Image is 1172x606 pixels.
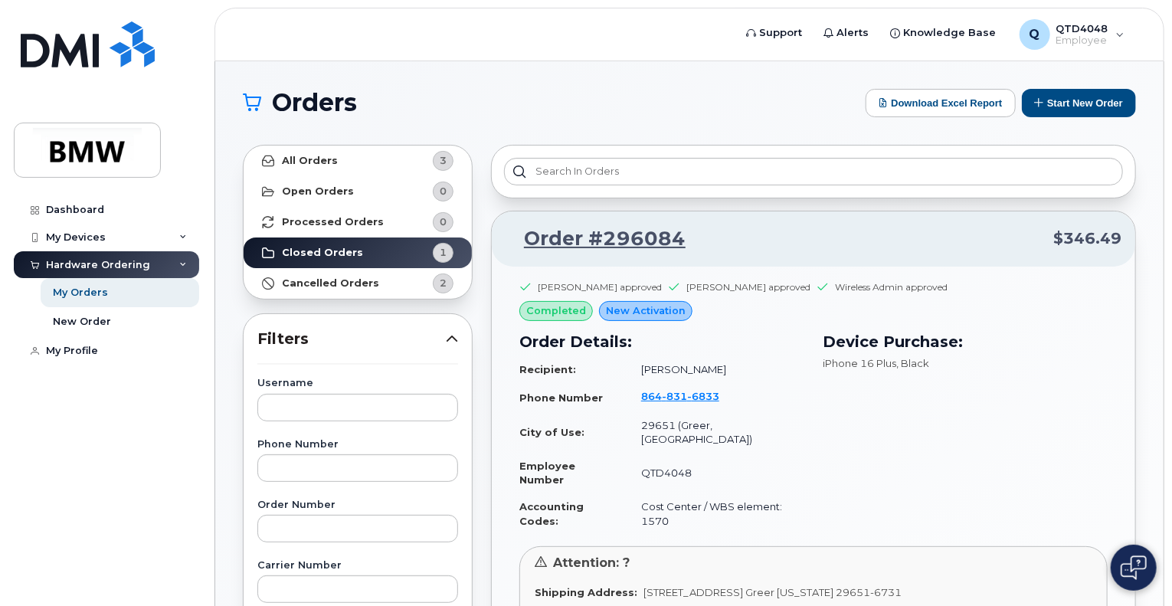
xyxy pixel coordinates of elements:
strong: Shipping Address: [535,586,637,598]
td: 29651 (Greer, [GEOGRAPHIC_DATA]) [627,412,804,453]
span: 2 [440,276,447,290]
span: , Black [896,357,929,369]
strong: Phone Number [519,391,603,404]
label: Carrier Number [257,561,458,571]
strong: Accounting Codes: [519,500,584,527]
button: Download Excel Report [866,89,1016,117]
span: 0 [440,184,447,198]
a: Cancelled Orders2 [244,268,472,299]
a: Open Orders0 [244,176,472,207]
strong: All Orders [282,155,338,167]
span: 0 [440,215,447,229]
strong: Recipient: [519,363,576,375]
span: 864 [641,390,719,402]
span: $346.49 [1053,228,1121,250]
span: 1 [440,245,447,260]
label: Phone Number [257,440,458,450]
span: [STREET_ADDRESS] Greer [US_STATE] 29651-6731 [643,586,902,598]
h3: Order Details: [519,330,804,353]
a: 8648316833 [641,390,738,402]
strong: Processed Orders [282,216,384,228]
span: 831 [662,390,687,402]
button: Start New Order [1022,89,1136,117]
a: Order #296084 [506,225,686,253]
td: QTD4048 [627,453,804,493]
a: Closed Orders1 [244,237,472,268]
img: Open chat [1121,555,1147,580]
td: [PERSON_NAME] [627,356,804,383]
h3: Device Purchase: [823,330,1108,353]
strong: Closed Orders [282,247,363,259]
span: Orders [272,91,357,114]
div: [PERSON_NAME] approved [538,280,662,293]
strong: Open Orders [282,185,354,198]
span: Attention: ? [553,555,630,570]
label: Username [257,378,458,388]
span: completed [526,303,586,318]
a: Processed Orders0 [244,207,472,237]
span: New Activation [606,303,686,318]
td: Cost Center / WBS element: 1570 [627,493,804,534]
span: 6833 [687,390,719,402]
strong: Cancelled Orders [282,277,379,290]
span: Filters [257,328,446,350]
span: iPhone 16 Plus [823,357,896,369]
a: All Orders3 [244,146,472,176]
div: Wireless Admin approved [835,280,948,293]
div: [PERSON_NAME] approved [686,280,810,293]
input: Search in orders [504,158,1123,185]
strong: City of Use: [519,426,584,438]
strong: Employee Number [519,460,575,486]
label: Order Number [257,500,458,510]
span: 3 [440,153,447,168]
